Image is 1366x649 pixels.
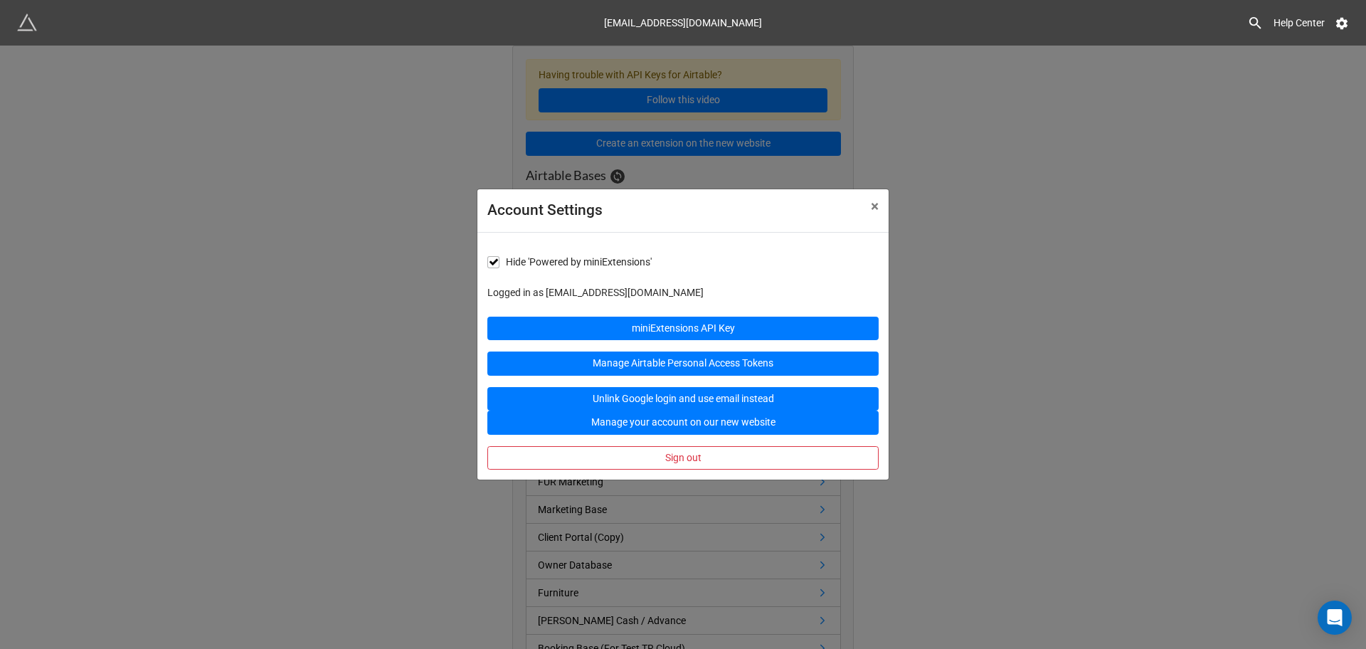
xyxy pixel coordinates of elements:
img: miniextensions-icon.73ae0678.png [17,13,37,33]
label: Hide 'Powered by miniExtensions' [487,256,652,268]
a: Manage Airtable Personal Access Tokens [487,352,879,376]
a: Help Center [1264,10,1335,36]
span: × [871,198,879,215]
a: miniExtensions API Key [487,317,879,341]
div: Account Settings [487,199,840,222]
div: Open Intercom Messenger [1318,601,1352,635]
label: Logged in as [EMAIL_ADDRESS][DOMAIN_NAME] [487,285,879,300]
button: Manage your account on our new website [487,411,879,435]
div: [EMAIL_ADDRESS][DOMAIN_NAME] [604,10,762,36]
button: Sign out [487,446,879,470]
button: Unlink Google login and use email instead [487,387,879,411]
